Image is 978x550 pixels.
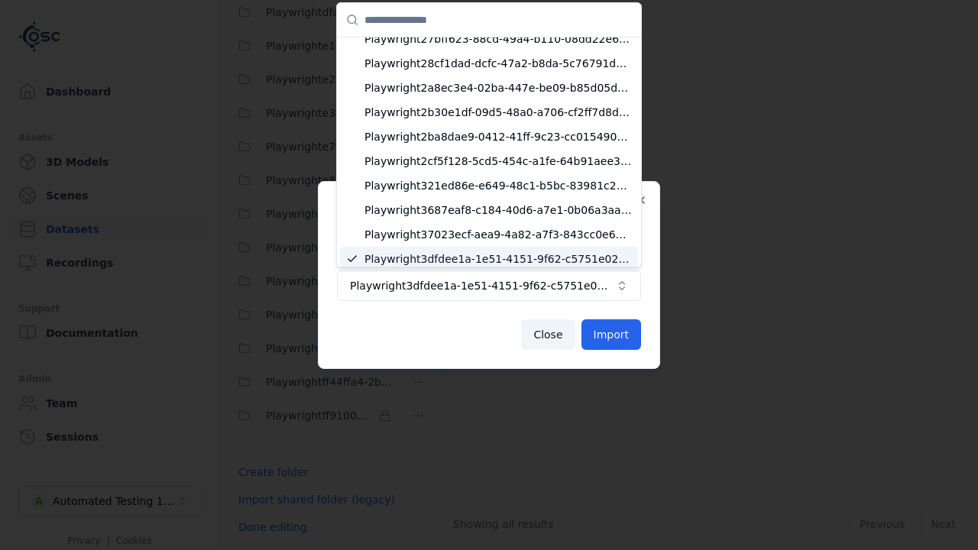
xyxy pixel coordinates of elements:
span: Playwright2cf5f128-5cd5-454c-a1fe-64b91aee35a6 [364,154,632,169]
span: Playwright3dfdee1a-1e51-4151-9f62-c5751e025866 [364,251,632,267]
span: Playwright321ed86e-e649-48c1-b5bc-83981c215bde [364,178,632,193]
div: Suggestions [337,37,641,267]
span: Playwright2a8ec3e4-02ba-447e-be09-b85d05d10496 [364,80,632,95]
span: Playwright27bff623-88cd-49a4-b110-08dd22e695ef [364,31,632,47]
span: Playwright3687eaf8-c184-40d6-a7e1-0b06a3aaf3f8 [364,202,632,218]
span: Playwright37023ecf-aea9-4a82-a7f3-843cc0e612e0 [364,227,632,242]
span: Playwright2b30e1df-09d5-48a0-a706-cf2ff7d8d085 [364,105,632,120]
span: Playwright28cf1dad-dcfc-47a2-b8da-5c76791d3954 [364,56,632,71]
span: Playwright2ba8dae9-0412-41ff-9c23-cc01549021dc [364,129,632,144]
